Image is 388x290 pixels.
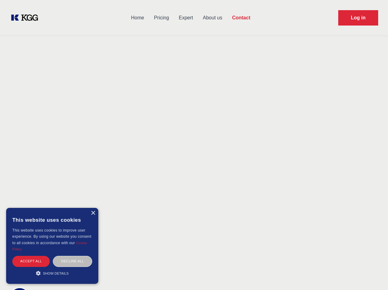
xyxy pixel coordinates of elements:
div: Decline all [53,256,92,267]
span: Show details [43,272,69,275]
a: KOL Knowledge Platform: Talk to Key External Experts (KEE) [10,13,43,23]
a: Expert [174,10,198,26]
a: Home [126,10,149,26]
div: This website uses cookies [12,213,92,227]
div: Accept all [12,256,50,267]
a: About us [198,10,227,26]
div: Show details [12,270,92,276]
a: Cookie Policy [12,241,87,251]
span: This website uses cookies to improve user experience. By using our website you consent to all coo... [12,228,91,245]
div: Close [91,211,95,216]
iframe: Chat Widget [357,260,388,290]
a: Contact [227,10,255,26]
a: Pricing [149,10,174,26]
a: Request Demo [338,10,378,26]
